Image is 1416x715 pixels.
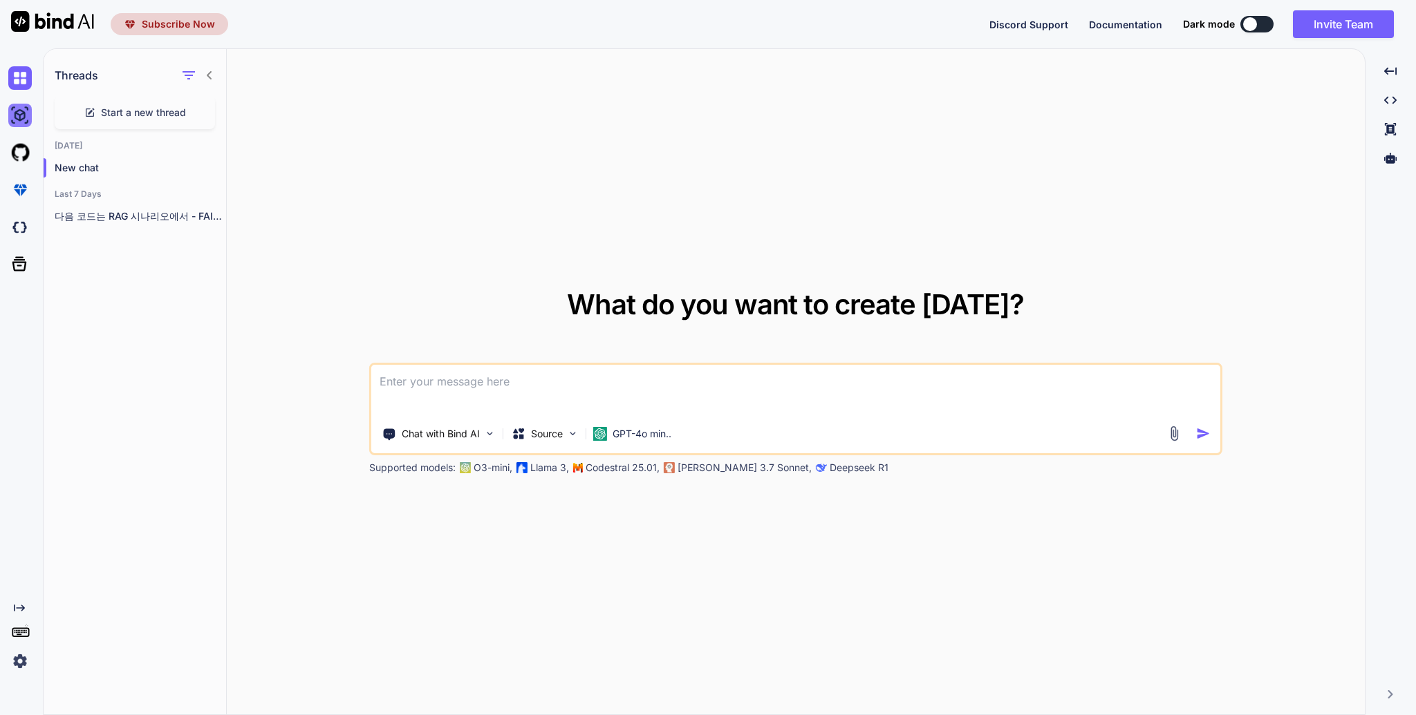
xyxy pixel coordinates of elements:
img: claude [816,462,827,473]
img: chat [8,66,32,90]
img: premium [124,18,136,30]
p: GPT-4o min.. [613,427,671,441]
span: Start a new thread [101,106,186,120]
p: New chat [55,161,226,175]
p: Deepseek R1 [830,461,888,475]
span: Subscribe Now [142,17,215,31]
img: githubLight [8,141,32,164]
p: [PERSON_NAME] 3.7 Sonnet, [678,461,812,475]
img: Bind AI [11,11,94,32]
img: icon [1196,426,1211,441]
img: attachment [1166,426,1182,441]
img: settings [8,649,32,673]
h1: Threads [55,67,98,84]
img: darkCloudIdeIcon [8,216,32,239]
p: Codestral 25.01, [586,461,660,475]
img: ai-studio [8,104,32,127]
span: What do you want to create [DATE]? [567,287,1024,321]
img: claude [664,462,675,473]
img: premium [8,178,32,202]
img: Pick Models [567,428,579,439]
img: Llama2 [516,462,528,473]
p: Source [531,427,563,441]
p: Llama 3, [530,461,569,475]
img: GPT-4o mini [593,427,607,441]
img: GPT-4 [460,462,471,473]
p: O3-mini, [474,461,512,475]
h2: [DATE] [44,140,226,151]
img: Mistral-AI [573,463,583,473]
button: Discord Support [989,17,1068,32]
span: Documentation [1089,19,1162,30]
button: premiumSubscribe Now [111,13,228,35]
p: 다음 코드는 RAG 시나리오에서 - FAISS(문장 임베딩... [55,209,226,223]
button: Invite Team [1293,10,1394,38]
button: Documentation [1089,17,1162,32]
img: Pick Tools [484,428,496,439]
h2: Last 7 Days [44,189,226,200]
span: Discord Support [989,19,1068,30]
p: Supported models: [369,461,456,475]
p: Chat with Bind AI [402,427,480,441]
span: Dark mode [1183,17,1235,31]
